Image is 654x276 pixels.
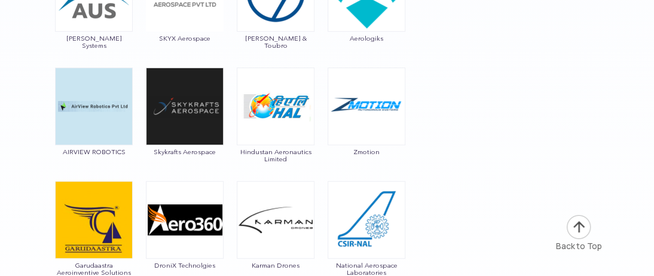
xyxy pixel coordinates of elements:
[54,100,133,155] a: AIRVIEW ROBOTICS
[236,35,315,49] span: [PERSON_NAME] & Toubro
[236,148,315,162] span: Hindustan Aeronautics Limited
[327,100,406,155] a: Zmotion
[237,68,314,145] img: ic_hindustanaeronautics.png
[566,214,592,240] img: ic_arrow-up.png
[54,214,133,276] a: Garudaastra Aeroinventive Solutions
[54,35,133,49] span: [PERSON_NAME] Systems
[145,262,224,269] span: DroniX Technolgies
[55,181,133,259] img: ic_garudaastra.png
[327,214,406,276] a: National Aerospace Laboratories
[145,148,224,155] span: Skykrafts Aerospace
[146,68,224,145] img: ic_skykrafts.png
[236,100,315,162] a: Hindustan Aeronautics Limited
[236,262,315,269] span: Karman Drones
[54,148,133,155] span: AIRVIEW ROBOTICS
[237,181,314,259] img: img_karmandrones.png
[236,214,315,269] a: Karman Drones
[55,68,133,145] img: img_airview.png
[327,148,406,155] span: Zmotion
[145,100,224,155] a: Skykrafts Aerospace
[328,68,405,145] img: ic_zmotion.png
[327,35,406,42] span: Aerologiks
[327,262,406,276] span: National Aerospace Laboratories
[146,181,224,259] img: ic_aero360.png
[328,181,405,259] img: ic_nationalaerospace.png
[54,262,133,276] span: Garudaastra Aeroinventive Solutions
[555,240,601,252] div: Back to Top
[145,35,224,42] span: SKYX Aerospace
[145,214,224,269] a: DroniX Technolgies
